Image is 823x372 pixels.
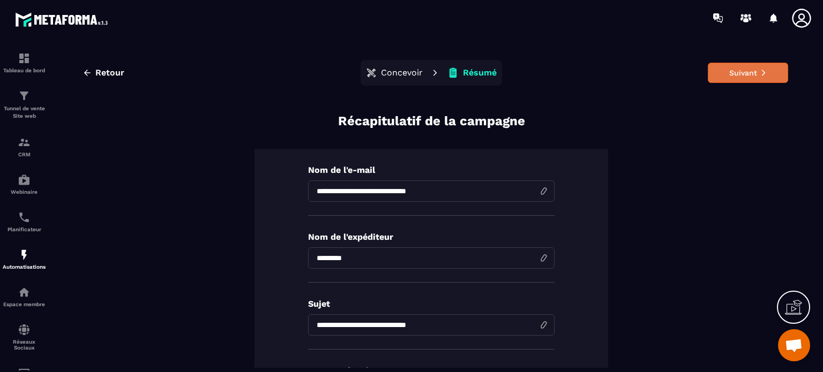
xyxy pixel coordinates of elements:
[3,67,46,73] p: Tableau de bord
[18,52,31,65] img: formation
[338,112,525,130] p: Récapitulatif de la campagne
[3,203,46,240] a: schedulerschedulerPlanificateur
[3,264,46,270] p: Automatisations
[3,128,46,165] a: formationformationCRM
[3,240,46,278] a: automationsautomationsAutomatisations
[381,67,423,78] p: Concevoir
[3,301,46,307] p: Espace membre
[308,232,555,242] p: Nom de l'expéditeur
[15,10,111,29] img: logo
[18,248,31,261] img: automations
[778,329,810,361] div: Ouvrir le chat
[308,165,555,175] p: Nom de l'e-mail
[18,286,31,299] img: automations
[3,151,46,157] p: CRM
[18,136,31,149] img: formation
[18,211,31,224] img: scheduler
[18,323,31,336] img: social-network
[74,63,132,82] button: Retour
[3,165,46,203] a: automationsautomationsWebinaire
[463,67,497,78] p: Résumé
[3,105,46,120] p: Tunnel de vente Site web
[444,62,500,83] button: Résumé
[3,278,46,315] a: automationsautomationsEspace membre
[308,299,555,309] p: Sujet
[18,173,31,186] img: automations
[3,315,46,359] a: social-networksocial-networkRéseaux Sociaux
[3,339,46,351] p: Réseaux Sociaux
[3,189,46,195] p: Webinaire
[3,226,46,232] p: Planificateur
[95,67,124,78] span: Retour
[3,44,46,81] a: formationformationTableau de bord
[3,81,46,128] a: formationformationTunnel de vente Site web
[708,63,788,83] button: Suivant
[18,89,31,102] img: formation
[363,62,426,83] button: Concevoir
